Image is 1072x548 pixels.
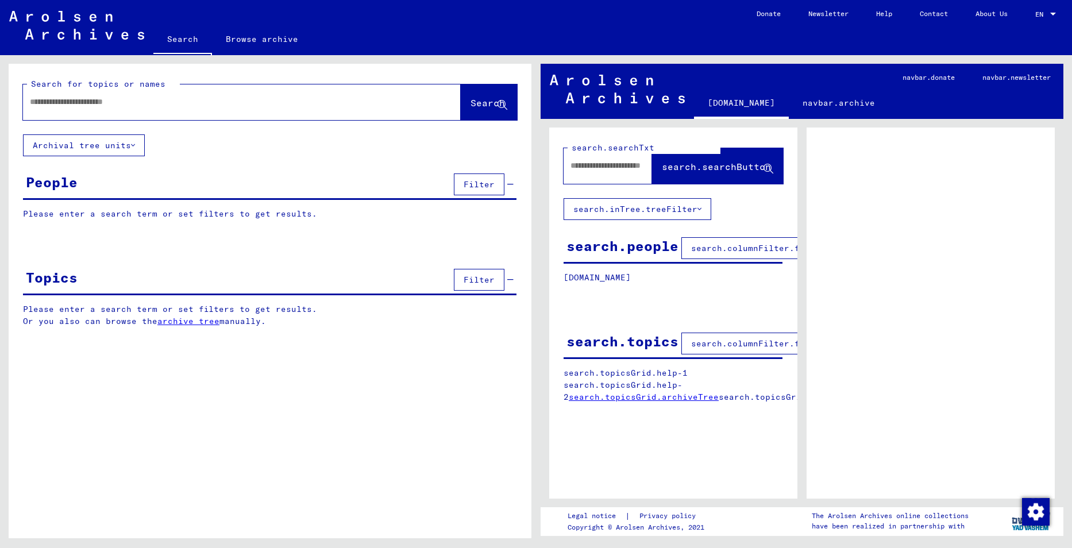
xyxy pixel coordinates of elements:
[568,510,625,522] a: Legal notice
[662,161,771,172] span: search.searchButton
[568,510,709,522] div: |
[564,198,711,220] button: search.inTree.treeFilter
[9,11,144,40] img: Arolsen_neg.svg
[26,172,78,192] div: People
[31,79,165,89] mat-label: Search for topics or names
[568,522,709,532] p: Copyright © Arolsen Archives, 2021
[454,269,504,291] button: Filter
[464,275,495,285] span: Filter
[1035,10,1048,18] span: EN
[461,84,517,120] button: Search
[566,236,678,256] div: search.people
[564,367,783,403] p: search.topicsGrid.help-1 search.topicsGrid.help-2 search.topicsGrid.manually.
[630,510,709,522] a: Privacy policy
[454,173,504,195] button: Filter
[566,331,678,352] div: search.topics
[564,272,782,284] p: [DOMAIN_NAME]
[471,97,505,109] span: Search
[691,243,825,253] span: search.columnFilter.filter
[550,75,685,103] img: Arolsen_neg.svg
[1009,507,1052,535] img: yv_logo.png
[812,511,969,521] p: The Arolsen Archives online collections
[569,392,719,402] a: search.topicsGrid.archiveTree
[157,316,219,326] a: archive tree
[212,25,312,53] a: Browse archive
[691,338,825,349] span: search.columnFilter.filter
[681,333,835,354] button: search.columnFilter.filter
[969,64,1065,91] a: navbar.newsletter
[23,134,145,156] button: Archival tree units
[652,148,783,184] button: search.searchButton
[1022,498,1050,526] img: Change consent
[681,237,835,259] button: search.columnFilter.filter
[23,208,516,220] p: Please enter a search term or set filters to get results.
[464,179,495,190] span: Filter
[694,89,789,119] a: [DOMAIN_NAME]
[789,89,889,117] a: navbar.archive
[572,142,654,153] mat-label: search.searchTxt
[26,267,78,288] div: Topics
[153,25,212,55] a: Search
[889,64,969,91] a: navbar.donate
[812,521,969,531] p: have been realized in partnership with
[23,303,517,327] p: Please enter a search term or set filters to get results. Or you also can browse the manually.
